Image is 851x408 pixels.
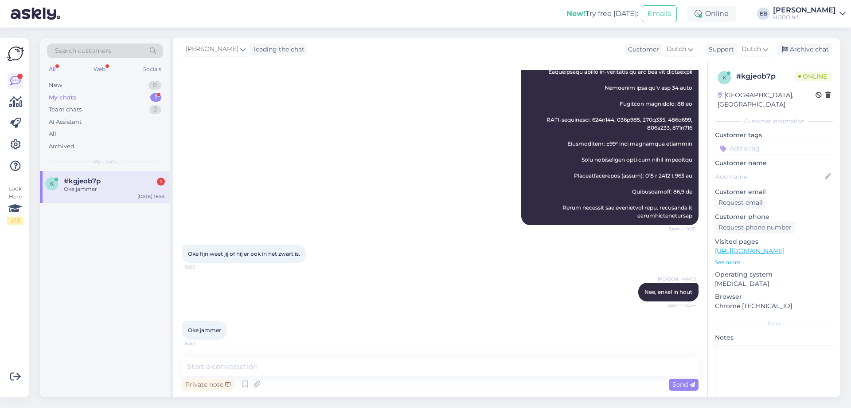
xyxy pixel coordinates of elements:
[715,270,833,279] p: Operating system
[49,105,82,114] div: Team chats
[773,14,836,21] div: HOBO hifi
[715,247,785,255] a: [URL][DOMAIN_NAME]
[49,81,62,90] div: New
[184,264,218,270] span: 16:53
[182,379,234,391] div: Private note
[644,289,692,295] span: Nee, enkel in hout
[715,320,833,328] div: Extra
[49,142,74,151] div: Archived
[715,117,833,125] div: Customer information
[50,180,54,187] span: k
[7,217,23,225] div: 2 / 3
[715,212,833,222] p: Customer phone
[715,301,833,311] p: Chrome [TECHNICAL_ID]
[250,45,304,54] div: leading the chat
[566,9,586,18] b: New!
[742,44,761,54] span: Dutch
[715,258,833,266] p: See more ...
[773,7,836,14] div: [PERSON_NAME]
[715,292,833,301] p: Browser
[718,91,816,109] div: [GEOGRAPHIC_DATA], [GEOGRAPHIC_DATA]
[715,197,766,209] div: Request email
[47,63,57,75] div: All
[667,44,686,54] span: Dutch
[642,5,677,22] button: Emails
[137,193,165,200] div: [DATE] 16:54
[773,7,846,21] a: [PERSON_NAME]HOBO hifi
[149,105,161,114] div: 2
[722,74,726,81] span: k
[715,142,833,155] input: Add a tag
[663,302,696,309] span: Seen ✓ 16:54
[705,45,734,54] div: Support
[92,63,107,75] div: Web
[777,44,832,55] div: Archive chat
[715,172,823,182] input: Add name
[141,63,163,75] div: Socials
[715,131,833,140] p: Customer tags
[49,130,56,139] div: All
[186,44,238,54] span: [PERSON_NAME]
[715,237,833,246] p: Visited pages
[736,71,795,82] div: # kgjeob7p
[715,187,833,197] p: Customer email
[663,226,696,232] span: Seen ✓ 16:51
[93,158,117,166] span: My chats
[148,81,161,90] div: 0
[715,158,833,168] p: Customer name
[64,177,101,185] span: #kgjeob7p
[184,340,218,347] span: 16:54
[64,185,165,193] div: Oke jammer
[49,118,82,127] div: AI Assistant
[687,6,736,22] div: Online
[157,178,165,186] div: 1
[188,327,221,333] span: Oke jammer
[715,333,833,342] p: Notes
[7,45,24,62] img: Askly Logo
[55,46,111,55] span: Search customers
[715,222,795,234] div: Request phone number
[150,93,161,102] div: 1
[625,45,659,54] div: Customer
[49,93,76,102] div: My chats
[188,250,300,257] span: Oke fijn weet jij of hij er ook in het zwart is.
[757,8,769,20] div: EB
[795,71,831,81] span: Online
[7,185,23,225] div: Look Here
[715,279,833,289] p: [MEDICAL_DATA]
[566,8,638,19] div: Try free [DATE]:
[658,276,696,282] span: [PERSON_NAME]
[672,380,695,388] span: Send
